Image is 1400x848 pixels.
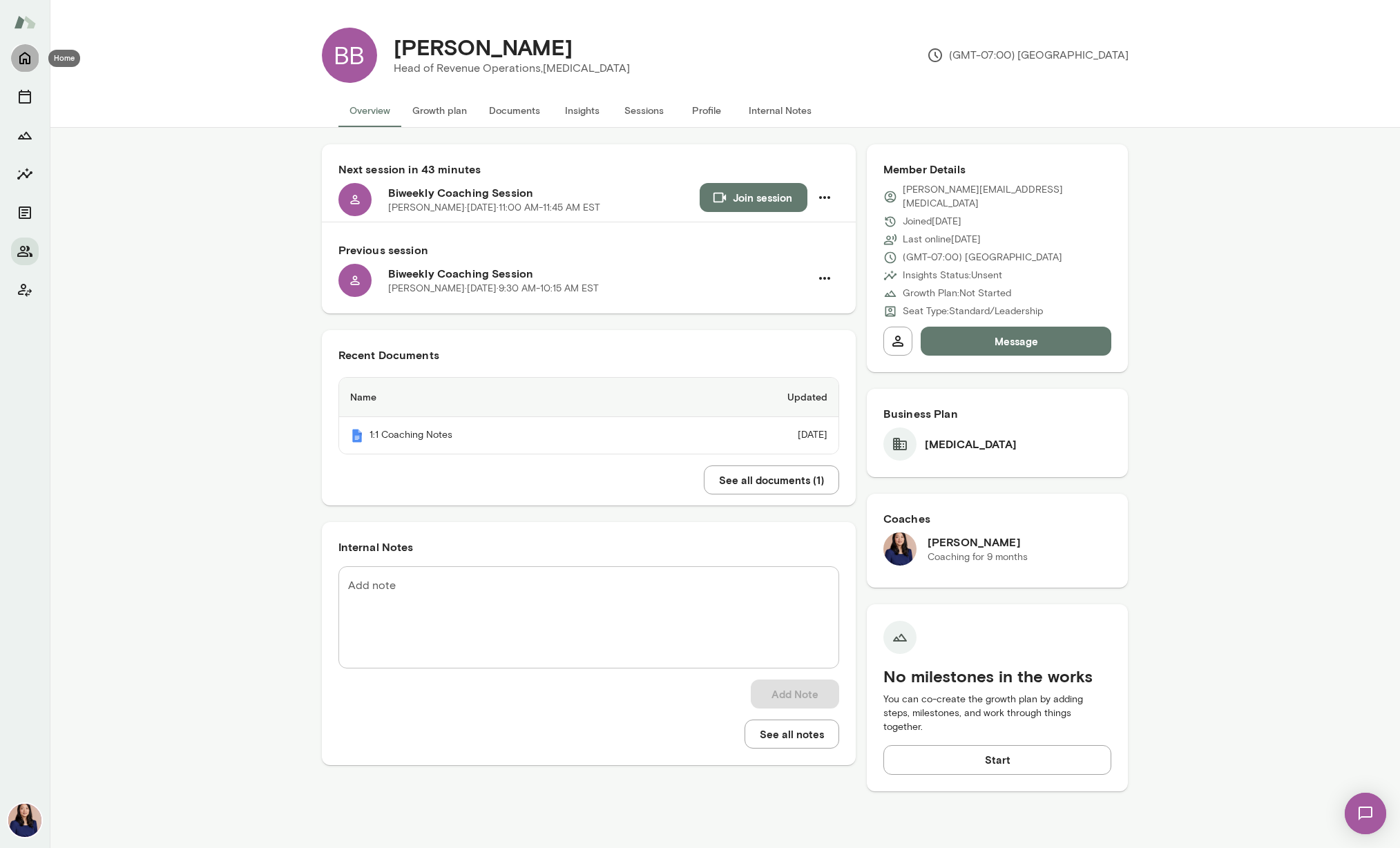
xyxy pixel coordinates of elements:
button: Documents [478,94,551,127]
button: Client app [11,276,39,304]
p: Coaching for 9 months [928,550,1028,564]
p: (GMT-07:00) [GEOGRAPHIC_DATA] [903,251,1062,264]
h6: Biweekly Coaching Session [388,184,700,201]
button: Sessions [613,94,675,127]
button: See all notes [745,720,839,749]
button: Documents [11,199,39,227]
p: Seat Type: Standard/Leadership [903,305,1043,318]
button: Home [11,44,39,72]
div: Home [48,50,80,67]
h6: Biweekly Coaching Session [388,265,810,282]
button: Join session [700,183,807,212]
h6: Coaches [883,510,1112,527]
h6: Next session in 43 minutes [338,161,839,177]
p: [PERSON_NAME][EMAIL_ADDRESS][MEDICAL_DATA] [903,183,1112,211]
p: [PERSON_NAME] · [DATE] · 9:30 AM-10:15 AM EST [388,282,599,296]
button: Growth plan [401,94,478,127]
p: (GMT-07:00) [GEOGRAPHIC_DATA] [927,47,1129,64]
p: [PERSON_NAME] · [DATE] · 11:00 AM-11:45 AM EST [388,201,600,215]
div: BB [322,28,377,83]
h6: Recent Documents [338,347,839,363]
button: Sessions [11,83,39,110]
button: Insights [551,94,613,127]
button: Start [883,745,1112,774]
h6: [MEDICAL_DATA] [925,436,1017,452]
button: See all documents (1) [704,465,839,494]
h6: Internal Notes [338,539,839,555]
button: Message [921,327,1112,356]
button: Growth Plan [11,122,39,149]
h5: No milestones in the works [883,665,1112,687]
h6: [PERSON_NAME] [928,534,1028,550]
h6: Previous session [338,242,839,258]
th: Updated [672,378,838,417]
button: Members [11,238,39,265]
h4: [PERSON_NAME] [394,34,573,60]
h6: Business Plan [883,405,1112,422]
p: Growth Plan: Not Started [903,287,1011,300]
h6: Member Details [883,161,1112,177]
p: Joined [DATE] [903,215,961,229]
p: Head of Revenue Operations, [MEDICAL_DATA] [394,60,630,77]
p: Insights Status: Unsent [903,269,1002,282]
img: Leah Kim [883,532,917,566]
img: Mento [14,9,36,35]
p: You can co-create the growth plan by adding steps, milestones, and work through things together. [883,693,1112,734]
button: Insights [11,160,39,188]
button: Profile [675,94,738,127]
button: Overview [338,94,401,127]
img: Mento [350,429,364,443]
td: [DATE] [672,417,838,454]
img: Leah Kim [8,804,41,837]
th: Name [339,378,672,417]
button: Internal Notes [738,94,823,127]
p: Last online [DATE] [903,233,981,247]
th: 1:1 Coaching Notes [339,417,672,454]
